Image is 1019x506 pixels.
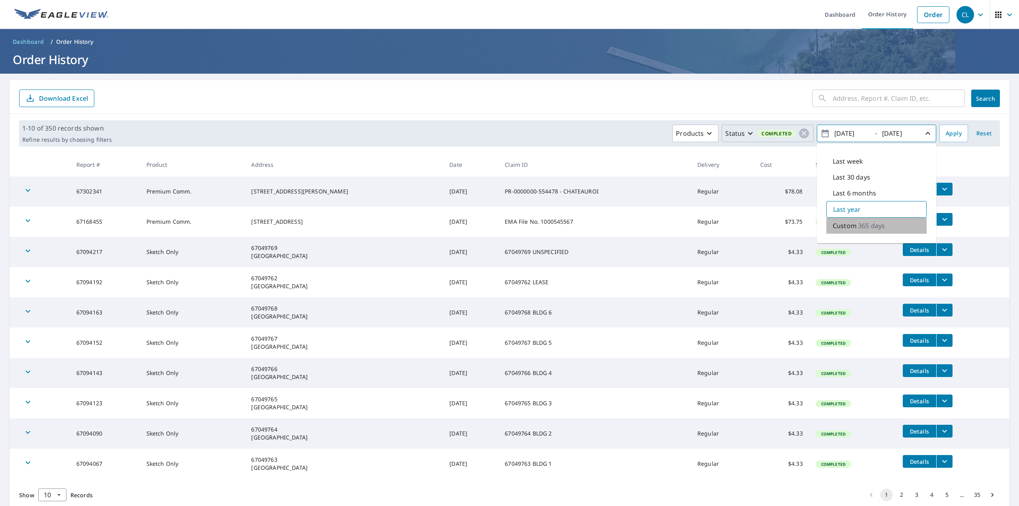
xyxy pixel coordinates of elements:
[757,129,796,138] span: Completed
[70,237,140,267] td: 67094217
[498,388,691,418] td: 67049765 BLDG 3
[140,267,245,297] td: Sketch Only
[858,221,885,231] p: 365 days
[816,310,850,316] span: Completed
[754,207,809,237] td: $73.75
[498,328,691,358] td: 67049767 BLDG 5
[986,488,999,501] button: Go to next page
[443,449,498,479] td: [DATE]
[140,237,245,267] td: Sketch Only
[691,418,754,449] td: Regular
[880,127,919,140] input: yyyy/mm/dd
[498,449,691,479] td: 67049763 BLDG 1
[676,129,704,138] p: Products
[70,358,140,388] td: 67094143
[936,304,953,316] button: filesDropdownBtn-67094163
[443,176,498,207] td: [DATE]
[691,328,754,358] td: Regular
[140,176,245,207] td: Premium Comm.
[826,218,927,234] div: Custom365 days
[816,371,850,376] span: Completed
[903,274,936,286] button: detailsBtn-67094192
[251,365,437,381] div: 67049766 [GEOGRAPHIC_DATA]
[816,219,850,225] span: Completed
[140,153,245,176] th: Product
[754,358,809,388] td: $4.33
[22,136,112,143] p: Refine results by choosing filters
[443,358,498,388] td: [DATE]
[725,129,745,138] p: Status
[936,395,953,407] button: filesDropdownBtn-67094123
[939,125,968,142] button: Apply
[754,418,809,449] td: $4.33
[936,243,953,256] button: filesDropdownBtn-67094217
[903,334,936,347] button: detailsBtn-67094152
[833,156,863,166] p: Last week
[498,176,691,207] td: PR-0000000-554478 - CHATEAUROI
[754,297,809,328] td: $4.33
[826,169,927,185] div: Last 30 days
[691,297,754,328] td: Regular
[251,244,437,260] div: 67049769 [GEOGRAPHIC_DATA]
[903,364,936,377] button: detailsBtn-67094143
[978,95,994,102] span: Search
[443,207,498,237] td: [DATE]
[826,185,927,201] div: Last 6 months
[691,237,754,267] td: Regular
[38,484,66,506] div: 10
[816,401,850,406] span: Completed
[826,153,927,169] div: Last week
[903,425,936,438] button: detailsBtn-67094090
[251,188,437,195] div: [STREET_ADDRESS][PERSON_NAME]
[140,297,245,328] td: Sketch Only
[880,488,893,501] button: page 1
[971,90,1000,107] button: Search
[13,38,44,46] span: Dashboard
[754,237,809,267] td: $4.33
[251,274,437,290] div: 67049762 [GEOGRAPHIC_DATA]
[816,340,850,346] span: Completed
[908,307,931,314] span: Details
[936,213,953,226] button: filesDropdownBtn-67168455
[908,428,931,435] span: Details
[925,488,938,501] button: Go to page 4
[251,218,437,226] div: [STREET_ADDRESS]
[754,328,809,358] td: $4.33
[70,328,140,358] td: 67094152
[941,488,953,501] button: Go to page 5
[22,123,112,133] p: 1-10 of 350 records shown
[908,397,931,405] span: Details
[498,358,691,388] td: 67049766 BLDG 4
[816,280,850,285] span: Completed
[443,267,498,297] td: [DATE]
[908,246,931,254] span: Details
[754,388,809,418] td: $4.33
[816,250,850,255] span: Completed
[56,38,94,46] p: Order History
[908,276,931,284] span: Details
[19,491,34,499] span: Show
[10,35,1009,48] nav: breadcrumb
[971,125,997,142] button: Reset
[498,237,691,267] td: 67049769 UNSPECIFIED
[903,455,936,468] button: detailsBtn-67094067
[51,37,53,47] li: /
[917,6,949,23] a: Order
[936,274,953,286] button: filesDropdownBtn-67094192
[908,337,931,344] span: Details
[833,188,876,198] p: Last 6 months
[38,488,66,501] div: Show 10 records
[971,488,984,501] button: Go to page 35
[245,153,443,176] th: Address
[443,297,498,328] td: [DATE]
[691,388,754,418] td: Regular
[936,334,953,347] button: filesDropdownBtn-67094152
[833,221,857,231] p: Custom
[833,87,965,109] input: Address, Report #, Claim ID, etc.
[936,425,953,438] button: filesDropdownBtn-67094090
[936,455,953,468] button: filesDropdownBtn-67094067
[974,129,994,139] span: Reset
[833,205,861,214] p: Last year
[140,388,245,418] td: Sketch Only
[903,395,936,407] button: detailsBtn-67094123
